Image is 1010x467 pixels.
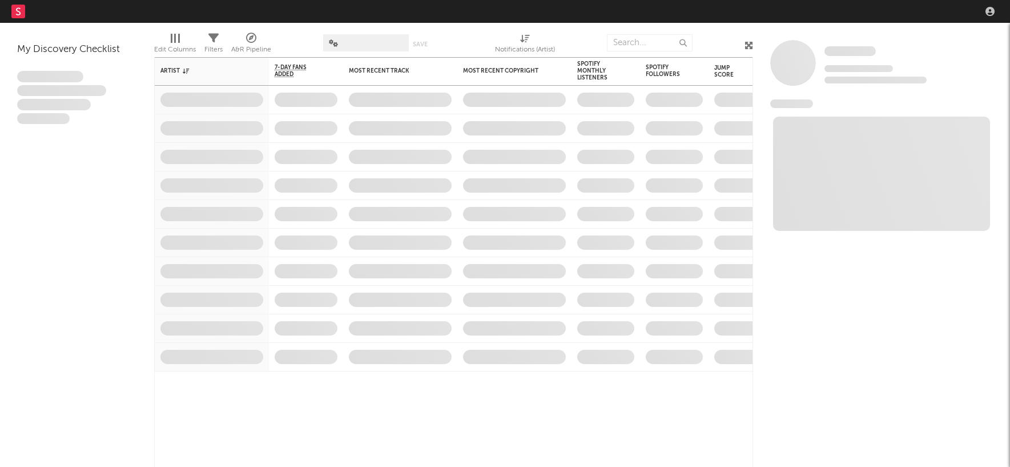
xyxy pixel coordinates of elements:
input: Search... [607,34,693,51]
div: Artist [160,67,246,74]
span: Tracking Since: [DATE] [824,65,893,72]
span: Lorem ipsum dolor [17,71,83,82]
div: Notifications (Artist) [495,29,555,62]
div: Most Recent Track [349,67,434,74]
div: A&R Pipeline [231,43,271,57]
div: Most Recent Copyright [463,67,549,74]
span: 7-Day Fans Added [275,64,320,78]
div: Spotify Monthly Listeners [577,61,617,81]
button: Save [413,41,428,47]
a: Some Artist [824,46,876,57]
span: 0 fans last week [824,77,927,83]
span: Praesent ac interdum [17,99,91,110]
div: Spotify Followers [646,64,686,78]
div: Notifications (Artist) [495,43,555,57]
span: Integer aliquet in purus et [17,85,106,97]
span: Some Artist [824,46,876,56]
div: Filters [204,29,223,62]
div: Edit Columns [154,29,196,62]
div: Filters [204,43,223,57]
div: Edit Columns [154,43,196,57]
div: Jump Score [714,65,743,78]
span: News Feed [770,99,813,108]
div: A&R Pipeline [231,29,271,62]
span: Aliquam viverra [17,113,70,125]
div: My Discovery Checklist [17,43,137,57]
